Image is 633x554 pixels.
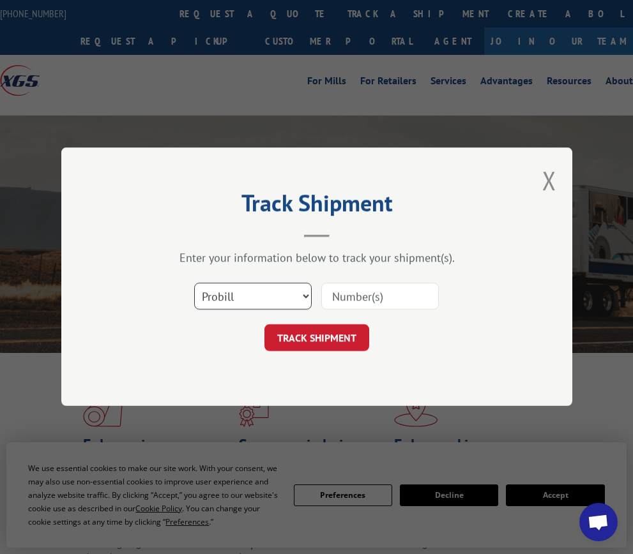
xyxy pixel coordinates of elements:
[579,503,618,541] div: Open chat
[125,251,508,266] div: Enter your information below to track your shipment(s).
[542,163,556,197] button: Close modal
[125,194,508,218] h2: Track Shipment
[264,325,369,352] button: TRACK SHIPMENT
[321,283,439,310] input: Number(s)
